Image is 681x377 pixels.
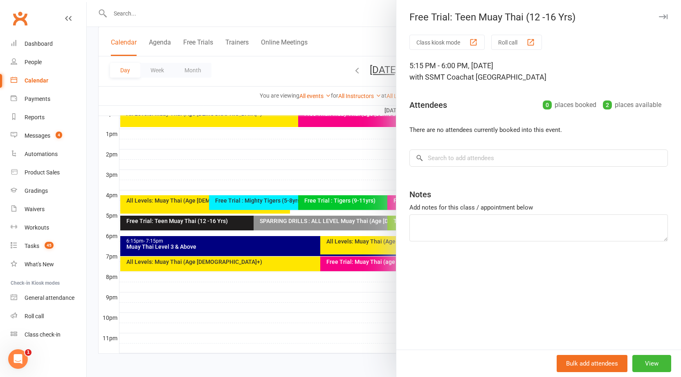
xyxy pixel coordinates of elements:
div: Tasks [25,243,39,249]
span: 1 [25,349,31,356]
a: Calendar [11,71,86,90]
div: Class check-in [25,331,61,338]
span: 4 [56,132,62,138]
a: What's New [11,255,86,274]
a: Product Sales [11,163,86,182]
a: Automations [11,145,86,163]
div: People [25,59,42,65]
div: Automations [25,151,58,157]
a: People [11,53,86,71]
a: Workouts [11,219,86,237]
div: Messages [25,132,50,139]
div: 2 [603,100,612,109]
a: Clubworx [10,8,30,29]
a: Waivers [11,200,86,219]
div: places booked [543,99,596,111]
div: 5:15 PM - 6:00 PM, [DATE] [409,60,668,83]
div: Gradings [25,187,48,194]
div: places available [603,99,661,111]
button: Bulk add attendees [557,355,627,372]
div: Notes [409,189,431,200]
div: Add notes for this class / appointment below [409,203,668,212]
a: Dashboard [11,35,86,53]
iframe: Intercom live chat [8,349,28,369]
span: 45 [45,242,54,249]
span: with SSMT Coach [409,73,467,81]
div: Reports [25,114,45,120]
div: 0 [543,100,552,109]
div: Payments [25,96,50,102]
div: Product Sales [25,169,60,176]
div: What's New [25,261,54,268]
div: Attendees [409,99,447,111]
a: Gradings [11,182,86,200]
a: Roll call [11,307,86,326]
div: Roll call [25,313,44,319]
a: Tasks 45 [11,237,86,255]
div: Workouts [25,224,49,231]
div: General attendance [25,294,74,301]
a: Class kiosk mode [11,326,86,344]
span: at [GEOGRAPHIC_DATA] [467,73,546,81]
div: Dashboard [25,40,53,47]
button: View [632,355,671,372]
a: General attendance kiosk mode [11,289,86,307]
a: Payments [11,90,86,108]
input: Search to add attendees [409,149,668,167]
button: Roll call [491,35,542,50]
a: Reports [11,108,86,127]
div: Waivers [25,206,45,212]
div: Free Trial: Teen Muay Thai (12 -16 Yrs) [396,11,681,23]
div: Calendar [25,77,48,84]
button: Class kiosk mode [409,35,485,50]
li: There are no attendees currently booked into this event. [409,125,668,135]
a: Messages 4 [11,127,86,145]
